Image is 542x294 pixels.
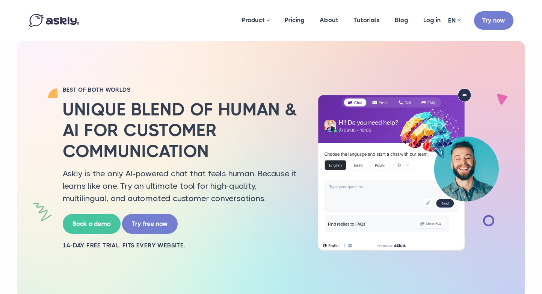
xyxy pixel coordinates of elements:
a: Tutorials [346,2,387,38]
a: Log in [416,2,448,38]
img: AI multilingual chat [311,88,506,251]
a: Product [234,2,277,39]
a: Book a demo [63,214,121,234]
h2: Unique blend of human & AI for customer communication [63,99,299,162]
a: EN [448,15,460,26]
a: Try now [474,11,513,30]
h2: BEST OF BOTH WORLDS [63,86,299,94]
a: Pricing [277,2,312,38]
a: About [312,2,346,38]
a: Try free now [122,214,178,234]
a: Blog [387,2,416,38]
img: Askly [29,14,79,27]
h2: 14-day free trial. Fits every website. [63,241,299,250]
p: Askly is the only AI-powered chat that feels human. Because it learns like one. Try an ultimate t... [63,167,299,205]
